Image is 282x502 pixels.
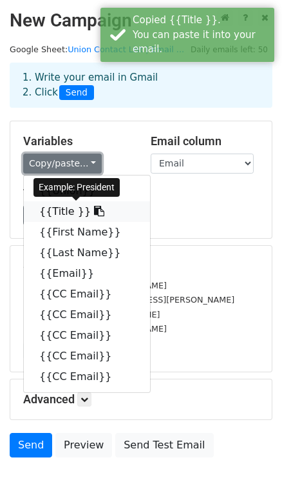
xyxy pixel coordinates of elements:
[24,222,150,243] a: {{First Name}}
[59,85,94,101] span: Send
[13,70,269,100] div: 1. Write your email in Gmail 2. Click
[24,346,150,366] a: {{CC Email}}
[68,45,184,54] a: Union Contact List | Email ...
[24,284,150,305] a: {{CC Email}}
[24,243,150,263] a: {{Last Name}}
[151,134,259,148] h5: Email column
[24,201,150,222] a: {{Title }}
[33,178,120,197] div: Example: President
[10,433,52,457] a: Send
[23,134,131,148] h5: Variables
[115,433,213,457] a: Send Test Email
[24,325,150,346] a: {{CC Email}}
[218,440,282,502] iframe: Chat Widget
[55,433,112,457] a: Preview
[23,154,102,174] a: Copy/paste...
[23,392,259,407] h5: Advanced
[133,13,269,57] div: Copied {{Title }}. You can paste it into your email.
[24,366,150,387] a: {{CC Email}}
[24,263,150,284] a: {{Email}}
[23,281,167,290] small: [EMAIL_ADDRESS][DOMAIN_NAME]
[10,10,272,32] h2: New Campaign
[23,324,167,334] small: [EMAIL_ADDRESS][DOMAIN_NAME]
[24,181,150,201] a: {{Union}}
[24,305,150,325] a: {{CC Email}}
[10,45,184,54] small: Google Sheet:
